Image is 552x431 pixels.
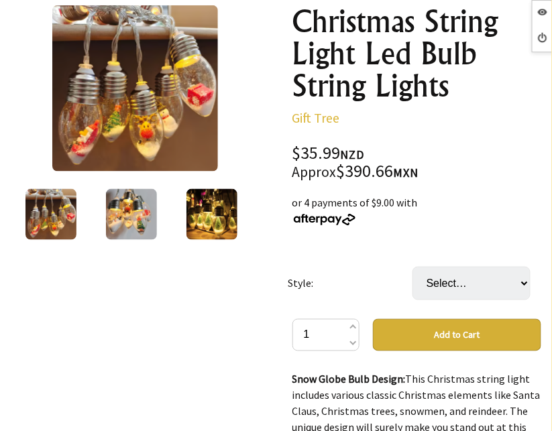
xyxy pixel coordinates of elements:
[106,189,157,240] img: Christmas String Light Led Bulb String Lights
[292,373,406,386] strong: Snow Globe Bulb Design:
[292,214,357,226] img: Afterpay
[288,248,412,319] td: Style:
[25,189,76,240] img: Christmas String Light Led Bulb String Lights
[292,5,542,102] h1: Christmas String Light Led Bulb String Lights
[292,145,542,181] div: $35.99 $390.66
[292,163,337,181] small: Approx
[373,319,542,351] button: Add to Cart
[186,189,238,240] img: Christmas String Light Led Bulb String Lights
[292,109,340,126] a: Gift Tree
[292,194,542,227] div: or 4 payments of $9.00 with
[394,165,419,180] span: MXN
[52,5,218,172] img: Christmas String Light Led Bulb String Lights
[341,147,365,162] span: NZD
